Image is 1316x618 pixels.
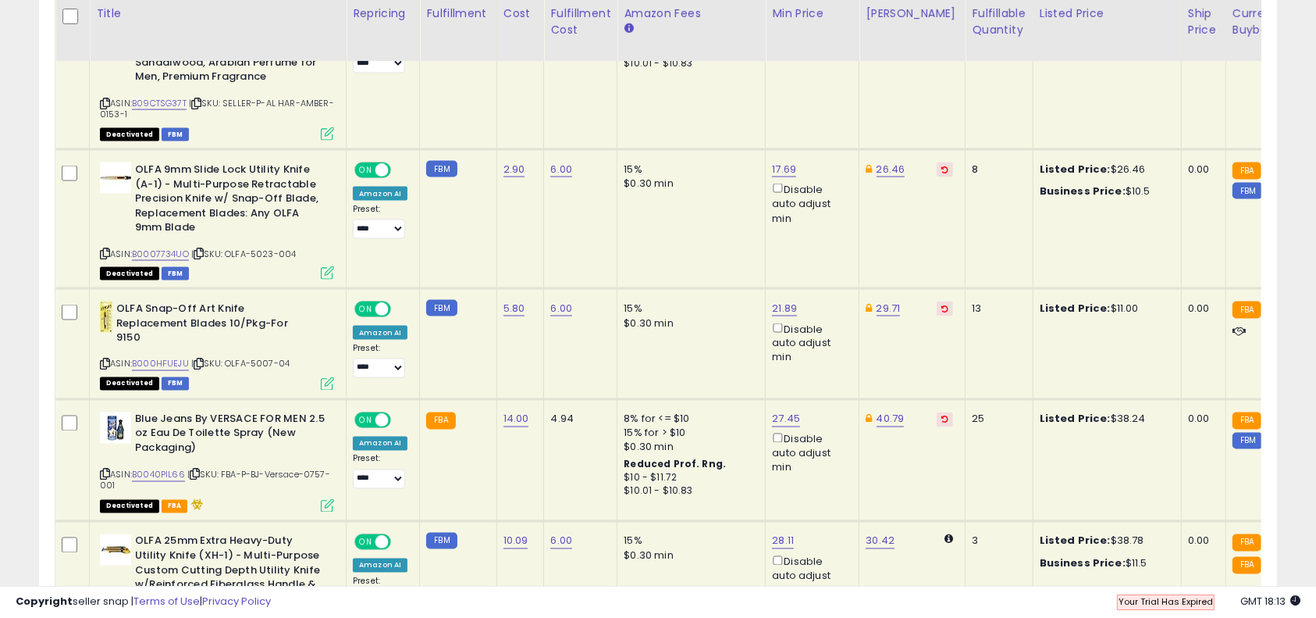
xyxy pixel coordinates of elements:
[353,344,407,379] div: Preset:
[1040,184,1126,198] b: Business Price:
[132,358,189,371] a: B000HFUEJU
[877,412,905,427] a: 40.79
[1040,557,1169,571] div: $11.5
[972,534,1020,548] div: 3
[624,177,753,191] div: $0.30 min
[1232,302,1261,319] small: FBA
[96,5,340,22] div: Title
[1232,183,1263,199] small: FBM
[162,377,190,391] span: FBM
[353,5,413,22] div: Repricing
[624,163,753,177] div: 15%
[191,248,296,260] span: | SKU: OLFA-5023-004
[356,303,375,316] span: ON
[1232,5,1313,38] div: Current Buybox Price
[353,326,407,340] div: Amazon AI
[1040,534,1169,548] div: $38.78
[772,5,852,22] div: Min Price
[1040,163,1169,177] div: $26.46
[503,5,538,22] div: Cost
[191,358,290,370] span: | SKU: OLFA-5007-04
[1232,534,1261,552] small: FBA
[426,413,455,430] small: FBA
[1188,163,1214,177] div: 0.00
[1040,162,1111,177] b: Listed Price:
[135,413,325,460] b: Blue Jeans By VERSACE FOR MEN 2.5 oz Eau De Toilette Spray (New Packaging)
[1040,412,1111,427] b: Listed Price:
[1040,534,1111,548] b: Listed Price:
[772,412,800,427] a: 27.45
[202,594,271,609] a: Privacy Policy
[1188,5,1219,38] div: Ship Price
[116,302,306,349] b: OLFA Snap-Off Art Knife Replacement Blades 10/Pkg-For 9150
[772,320,847,366] div: Disable auto adjust min
[100,500,159,513] span: All listings that are unavailable for purchase on Amazon for any reason other than out-of-stock
[100,302,334,388] div: ASIN:
[426,161,457,177] small: FBM
[132,248,189,261] a: B0007734UO
[100,413,131,444] img: 51rxsywSMYL._SL40_.jpg
[100,163,334,278] div: ASIN:
[1188,302,1214,316] div: 0.00
[1232,557,1261,574] small: FBA
[16,595,271,609] div: seller snap | |
[550,301,572,316] a: 6.00
[772,553,847,598] div: Disable auto adjust min
[162,500,188,513] span: FBA
[1188,534,1214,548] div: 0.00
[624,534,753,548] div: 15%
[187,499,204,510] i: hazardous material
[503,162,525,177] a: 2.90
[100,97,334,120] span: | SKU: SELLER-P-AL HAR-AMBER-0153-1
[356,164,375,177] span: ON
[866,534,895,549] a: 30.42
[1232,413,1261,430] small: FBA
[550,5,610,38] div: Fulfillment Cost
[624,413,753,427] div: 8% for <= $10
[550,162,572,177] a: 6.00
[426,300,457,316] small: FBM
[426,5,489,22] div: Fulfillment
[16,594,73,609] strong: Copyright
[100,267,159,280] span: All listings that are unavailable for purchase on Amazon for any reason other than out-of-stock
[550,413,605,427] div: 4.94
[972,413,1020,427] div: 25
[133,594,200,609] a: Terms of Use
[624,472,753,485] div: $10 - $11.72
[353,187,407,201] div: Amazon AI
[503,412,529,427] a: 14.00
[550,534,572,549] a: 6.00
[353,204,407,239] div: Preset:
[132,97,187,110] a: B09CTSG37T
[1040,413,1169,427] div: $38.24
[972,5,1026,38] div: Fulfillable Quantity
[624,427,753,441] div: 15% for > $10
[1040,5,1175,22] div: Listed Price
[972,163,1020,177] div: 8
[772,180,847,226] div: Disable auto adjust min
[389,413,414,427] span: OFF
[866,5,959,22] div: [PERSON_NAME]
[389,164,414,177] span: OFF
[772,162,796,177] a: 17.69
[1040,556,1126,571] b: Business Price:
[389,303,414,316] span: OFF
[1188,413,1214,427] div: 0.00
[100,302,112,333] img: 41UYPGsUAIL._SL40_.jpg
[100,469,330,492] span: | SKU: FBA-P-BJ-Versace-0757-001
[944,534,953,545] i: Calculated using Dynamic Max Price.
[135,163,325,239] b: OLFA 9mm Slide Lock Utility Knife (A-1) - Multi-Purpose Retractable Precision Knife w/ Snap-Off B...
[624,458,726,471] b: Reduced Prof. Rng.
[1040,301,1111,316] b: Listed Price:
[624,22,633,36] small: Amazon Fees.
[624,441,753,455] div: $0.30 min
[1040,184,1169,198] div: $10.5
[100,534,131,566] img: 31-KAY9amOL._SL40_.jpg
[1240,594,1300,609] span: 2025-09-10 18:13 GMT
[389,536,414,549] span: OFF
[624,302,753,316] div: 15%
[877,301,901,316] a: 29.71
[772,430,847,476] div: Disable auto adjust min
[1040,302,1169,316] div: $11.00
[100,377,159,391] span: All listings that are unavailable for purchase on Amazon for any reason other than out-of-stock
